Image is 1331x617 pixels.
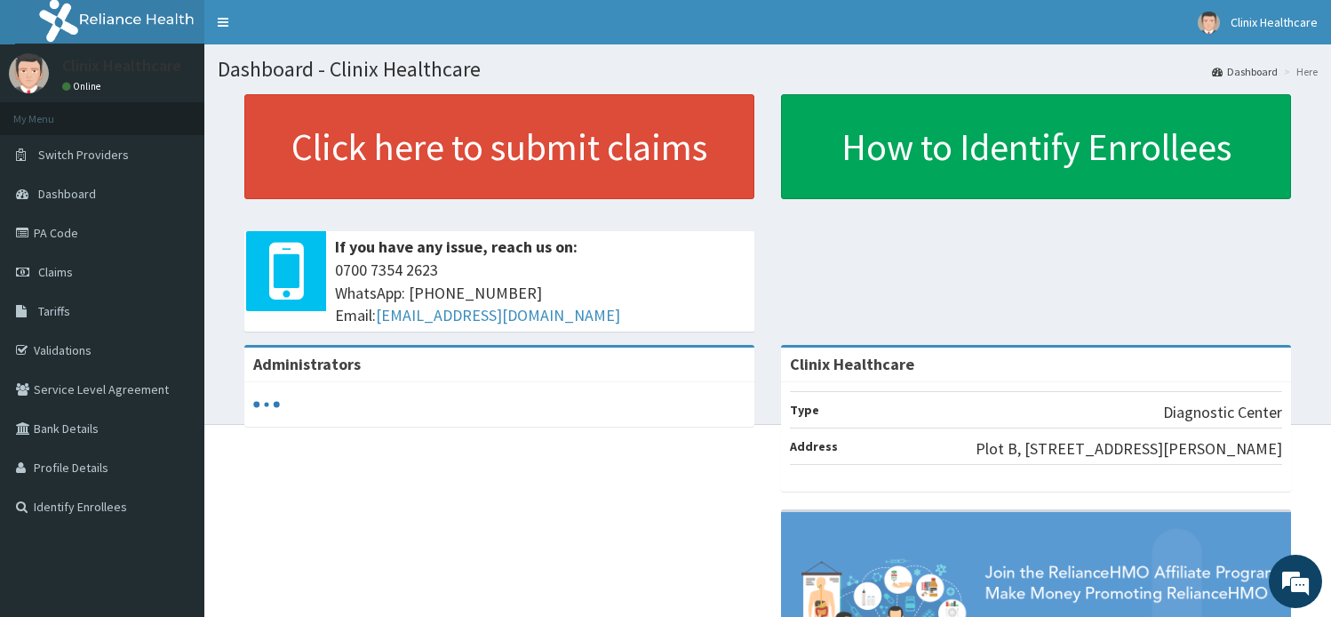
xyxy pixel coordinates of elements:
b: Administrators [253,354,361,374]
b: Address [790,438,838,454]
a: How to Identify Enrollees [781,94,1291,199]
p: Clinix Healthcare [62,58,181,74]
a: [EMAIL_ADDRESS][DOMAIN_NAME] [376,305,620,325]
img: User Image [9,53,49,93]
span: Clinix Healthcare [1231,14,1318,30]
svg: audio-loading [253,391,280,418]
span: 0700 7354 2623 WhatsApp: [PHONE_NUMBER] Email: [335,259,745,327]
span: Claims [38,264,73,280]
span: Switch Providers [38,147,129,163]
b: If you have any issue, reach us on: [335,236,578,257]
span: Tariffs [38,303,70,319]
a: Click here to submit claims [244,94,754,199]
h1: Dashboard - Clinix Healthcare [218,58,1318,81]
a: Dashboard [1212,64,1278,79]
p: Plot B, [STREET_ADDRESS][PERSON_NAME] [976,437,1282,461]
img: User Image [1198,12,1220,34]
p: Diagnostic Center [1163,401,1282,424]
strong: Clinix Healthcare [790,354,914,374]
b: Type [790,402,819,418]
a: Online [62,80,105,92]
span: Dashboard [38,186,96,202]
li: Here [1279,64,1318,79]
